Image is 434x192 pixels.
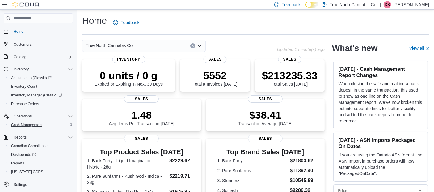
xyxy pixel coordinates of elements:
[9,74,73,82] span: Adjustments (Classic)
[11,101,39,106] span: Purchase Orders
[339,66,423,78] h3: [DATE] - Cash Management Report Changes
[1,27,75,36] button: Home
[217,177,287,184] dt: 3. Stunnerz
[12,2,40,8] img: Cova
[9,160,27,167] a: Reports
[11,181,73,188] span: Settings
[385,1,390,8] span: DB
[332,43,377,53] h2: What's new
[217,168,287,174] dt: 2. Pure Sunfarms
[11,113,73,120] span: Operations
[290,157,313,164] dd: $21803.62
[169,157,196,164] dd: $2229.62
[11,152,36,157] span: Dashboards
[6,100,75,108] button: Purchase Orders
[1,180,75,189] button: Settings
[109,109,174,121] p: 1.48
[305,2,318,8] input: Dark Mode
[11,181,29,188] a: Settings
[11,161,24,166] span: Reports
[87,158,167,170] dt: 1. Back Forty - Liquid Imagination - Hybrid - 28g
[217,148,313,156] h3: Top Brand Sales [DATE]
[14,135,27,140] span: Reports
[11,40,73,48] span: Customers
[1,133,75,142] button: Reports
[409,46,429,51] a: View allExternal link
[11,113,34,120] button: Operations
[95,69,163,87] div: Expired or Expiring in Next 30 Days
[190,43,195,48] button: Clear input
[204,56,227,63] span: Sales
[290,167,313,174] dd: $11392.40
[11,84,37,89] span: Inventory Count
[290,177,313,184] dd: $10545.89
[9,100,73,108] span: Purchase Orders
[6,168,75,176] button: [US_STATE] CCRS
[9,160,73,167] span: Reports
[112,56,145,63] span: Inventory
[9,151,73,158] span: Dashboards
[11,28,26,35] a: Home
[217,158,287,164] dt: 1. Back Forty
[14,67,29,72] span: Inventory
[339,137,423,149] h3: [DATE] - ASN Imports Packaged On Dates
[14,114,32,119] span: Operations
[394,1,429,8] p: [PERSON_NAME]
[238,109,293,126] div: Transaction Average [DATE]
[11,134,73,141] span: Reports
[11,122,42,127] span: Cash Management
[9,100,42,108] a: Purchase Orders
[262,69,318,87] div: Total Sales [DATE]
[86,42,134,49] span: True North Cannabis Co.
[124,135,159,142] span: Sales
[380,1,381,8] p: |
[9,142,50,150] a: Canadian Compliance
[1,112,75,121] button: Operations
[193,69,237,87] div: Total # Invoices [DATE]
[9,142,73,150] span: Canadian Compliance
[6,159,75,168] button: Reports
[87,148,196,156] h3: Top Product Sales [DATE]
[11,143,48,148] span: Canadian Compliance
[1,65,75,74] button: Inventory
[120,19,139,26] span: Feedback
[11,169,43,174] span: [US_STATE] CCRS
[111,16,142,29] a: Feedback
[11,134,29,141] button: Reports
[169,173,196,180] dd: $2219.71
[9,168,73,176] span: Washington CCRS
[9,92,73,99] span: Inventory Manager (Classic)
[11,66,73,73] span: Inventory
[11,41,34,48] a: Customers
[11,66,31,73] button: Inventory
[248,95,283,103] span: Sales
[95,69,163,82] p: 0 units / 0 g
[11,93,62,98] span: Inventory Manager (Classic)
[238,109,293,121] p: $38.41
[82,15,107,27] h1: Home
[9,74,54,82] a: Adjustments (Classic)
[262,69,318,82] p: $213235.33
[14,42,32,47] span: Customers
[14,182,27,187] span: Settings
[87,173,167,186] dt: 2. Pure Sunfarms - Kush God - Indica - 28g
[339,81,423,124] p: When closing the safe and making a bank deposit in the same transaction, this used to show as one...
[193,69,237,82] p: 5552
[339,152,423,177] p: If you are using the Ontario ASN format, the ASN Import in purchase orders will now automatically...
[11,75,52,80] span: Adjustments (Classic)
[330,1,377,8] p: True North Cannabis Co.
[9,121,73,129] span: Cash Management
[6,121,75,129] button: Cash Management
[109,109,174,126] div: Avg Items Per Transaction [DATE]
[6,91,75,100] a: Inventory Manager (Classic)
[278,56,301,63] span: Sales
[384,1,391,8] div: Devin Bedard
[9,121,45,129] a: Cash Management
[197,43,202,48] button: Open list of options
[1,53,75,61] button: Catalog
[6,74,75,82] a: Adjustments (Classic)
[11,53,29,61] button: Catalog
[14,29,23,34] span: Home
[425,47,429,50] svg: External link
